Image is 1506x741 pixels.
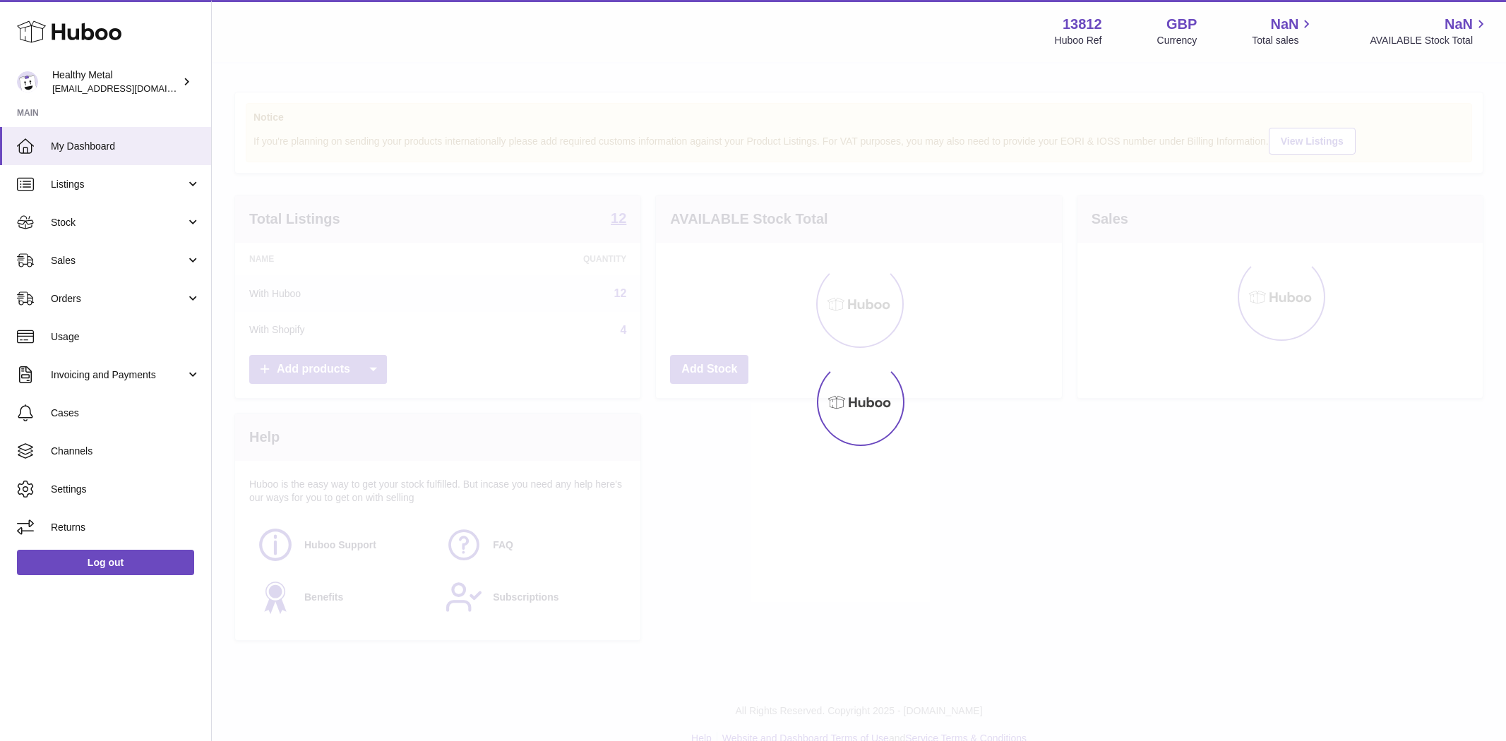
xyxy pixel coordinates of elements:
strong: GBP [1166,15,1197,34]
span: Orders [51,292,186,306]
span: [EMAIL_ADDRESS][DOMAIN_NAME] [52,83,208,94]
span: Sales [51,254,186,267]
a: NaN AVAILABLE Stock Total [1370,15,1489,47]
a: NaN Total sales [1252,15,1315,47]
a: Log out [17,550,194,575]
span: Channels [51,445,201,458]
div: Currency [1157,34,1197,47]
img: internalAdmin-13812@internal.huboo.com [17,71,38,92]
strong: 13812 [1063,15,1102,34]
span: Listings [51,178,186,191]
span: Invoicing and Payments [51,368,186,382]
div: Healthy Metal [52,68,179,95]
span: NaN [1270,15,1298,34]
span: Returns [51,521,201,534]
span: Settings [51,483,201,496]
span: NaN [1445,15,1473,34]
div: Huboo Ref [1055,34,1102,47]
span: Total sales [1252,34,1315,47]
span: Stock [51,216,186,229]
span: Usage [51,330,201,344]
span: AVAILABLE Stock Total [1370,34,1489,47]
span: My Dashboard [51,140,201,153]
span: Cases [51,406,201,420]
